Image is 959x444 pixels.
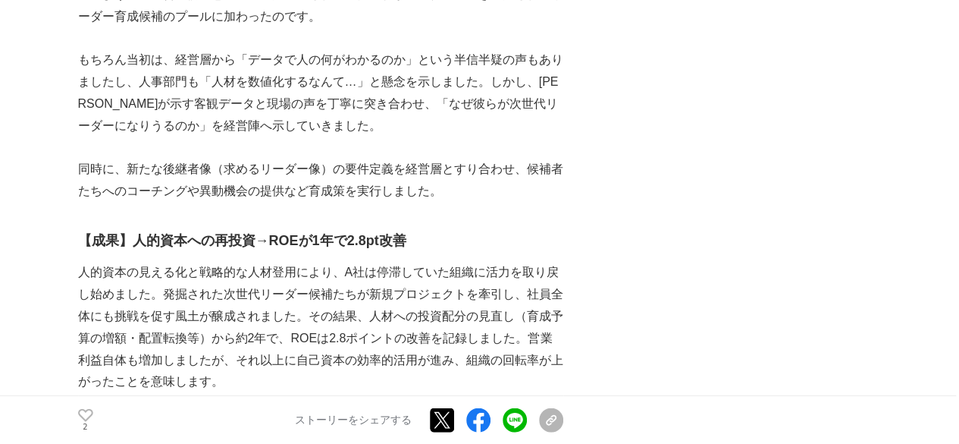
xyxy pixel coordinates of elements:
[78,159,563,203] p: 同時に、新たな後継者像（求めるリーダー像）の要件定義を経営層とすり合わせ、候補者たちへのコーチングや異動機会の提供など育成策を実行しました。
[295,414,412,427] p: ストーリーをシェアする
[78,233,406,248] strong: 【成果】人的資本への再投資→ROEが1年で2.8pt改善
[78,262,563,393] p: 人的資本の見える化と戦略的な人材登用により、A社は停滞していた組織に活力を取り戻し始めました。発掘された次世代リーダー候補たちが新規プロジェクトを牽引し、社員全体にも挑戦を促す風土が醸成されまし...
[78,424,93,431] p: 2
[78,49,563,137] p: もちろん当初は、経営層から「データで人の何がわかるのか」という半信半疑の声もありましたし、人事部門も「人材を数値化するなんて…」と懸念を示しました。しかし、[PERSON_NAME]が示す客観デ...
